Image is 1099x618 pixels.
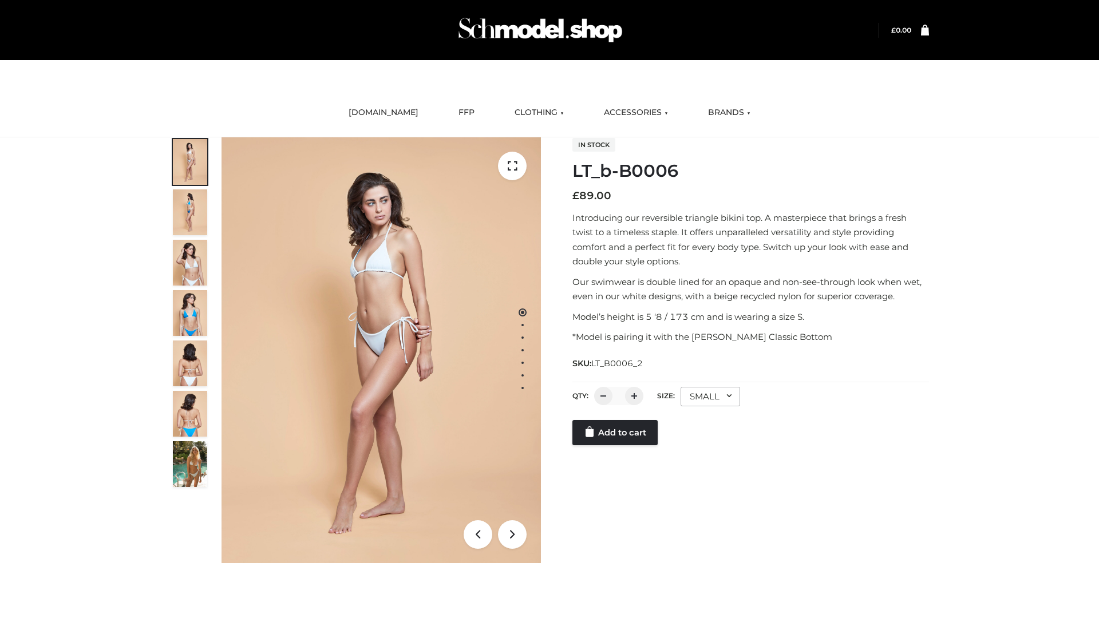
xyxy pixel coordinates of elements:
[173,290,207,336] img: ArielClassicBikiniTop_CloudNine_AzureSky_OW114ECO_4-scaled.jpg
[891,26,911,34] a: £0.00
[450,100,483,125] a: FFP
[657,391,675,400] label: Size:
[572,211,929,269] p: Introducing our reversible triangle bikini top. A masterpiece that brings a fresh twist to a time...
[572,161,929,181] h1: LT_b-B0006
[891,26,896,34] span: £
[340,100,427,125] a: [DOMAIN_NAME]
[699,100,759,125] a: BRANDS
[173,391,207,437] img: ArielClassicBikiniTop_CloudNine_AzureSky_OW114ECO_8-scaled.jpg
[891,26,911,34] bdi: 0.00
[572,189,611,202] bdi: 89.00
[572,275,929,304] p: Our swimwear is double lined for an opaque and non-see-through look when wet, even in our white d...
[572,138,615,152] span: In stock
[591,358,643,369] span: LT_B0006_2
[572,189,579,202] span: £
[595,100,677,125] a: ACCESSORIES
[572,356,644,370] span: SKU:
[222,137,541,563] img: LT_b-B0006
[173,139,207,185] img: ArielClassicBikiniTop_CloudNine_AzureSky_OW114ECO_1-scaled.jpg
[173,340,207,386] img: ArielClassicBikiniTop_CloudNine_AzureSky_OW114ECO_7-scaled.jpg
[506,100,572,125] a: CLOTHING
[572,420,658,445] a: Add to cart
[681,387,740,406] div: SMALL
[572,330,929,344] p: *Model is pairing it with the [PERSON_NAME] Classic Bottom
[572,391,588,400] label: QTY:
[173,441,207,487] img: Arieltop_CloudNine_AzureSky2.jpg
[572,310,929,324] p: Model’s height is 5 ‘8 / 173 cm and is wearing a size S.
[454,7,626,53] img: Schmodel Admin 964
[173,240,207,286] img: ArielClassicBikiniTop_CloudNine_AzureSky_OW114ECO_3-scaled.jpg
[173,189,207,235] img: ArielClassicBikiniTop_CloudNine_AzureSky_OW114ECO_2-scaled.jpg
